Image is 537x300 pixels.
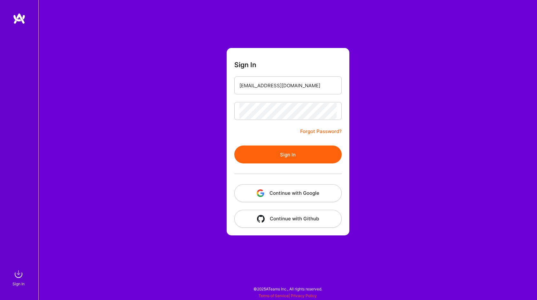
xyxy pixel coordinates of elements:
[38,281,537,297] div: © 2025 ATeams Inc., All rights reserved.
[291,293,317,298] a: Privacy Policy
[300,128,342,135] a: Forgot Password?
[13,268,25,287] a: sign inSign In
[257,215,265,223] img: icon
[234,184,342,202] button: Continue with Google
[234,210,342,228] button: Continue with Github
[239,77,337,94] input: Email...
[12,268,25,280] img: sign in
[12,280,25,287] div: Sign In
[259,293,317,298] span: |
[259,293,289,298] a: Terms of Service
[257,189,264,197] img: icon
[13,13,26,24] img: logo
[234,61,256,69] h3: Sign In
[234,146,342,163] button: Sign In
